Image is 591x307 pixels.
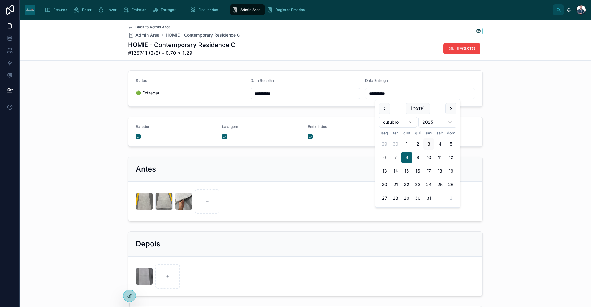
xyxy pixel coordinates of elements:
[423,193,434,204] button: sexta-feira, 31 de outubro de 2025
[401,152,412,163] button: quarta-feira, 8 de outubro de 2025, selected
[135,25,171,30] span: Back to Admin Area
[434,152,445,163] button: sábado, 11 de outubro de 2025
[82,7,92,12] span: Bater
[401,193,412,204] button: quarta-feira, 29 de outubro de 2025
[434,130,445,136] th: sábado
[390,165,401,177] button: terça-feira, 14 de outubro de 2025
[379,165,390,177] button: segunda-feira, 13 de outubro de 2025
[379,152,390,163] button: segunda-feira, 6 de outubro de 2025
[308,124,327,129] span: Embalados
[379,130,390,136] th: segunda-feira
[412,152,423,163] button: quinta-feira, 9 de outubro de 2025
[198,7,218,12] span: Finalizados
[230,4,265,15] a: Admin Area
[251,78,274,83] span: Data Recolha
[128,25,171,30] a: Back to Admin Area
[128,41,235,49] h1: HOMIE - Contemporary Residence C
[121,4,150,15] a: Embalar
[72,4,96,15] a: Bater
[40,3,553,17] div: scrollable content
[445,193,456,204] button: domingo, 2 de novembro de 2025
[401,130,412,136] th: quarta-feira
[434,138,445,150] button: sábado, 4 de outubro de 2025
[423,165,434,177] button: sexta-feira, 17 de outubro de 2025
[150,4,180,15] a: Entregar
[445,138,456,150] button: domingo, 5 de outubro de 2025
[131,7,146,12] span: Embalar
[412,179,423,190] button: quinta-feira, 23 de outubro de 2025
[412,165,423,177] button: quinta-feira, 16 de outubro de 2025
[434,179,445,190] button: sábado, 25 de outubro de 2025
[412,193,423,204] button: quinta-feira, 30 de outubro de 2025
[222,124,238,129] span: Lavagem
[423,130,434,136] th: sexta-feira
[445,152,456,163] button: domingo, 12 de outubro de 2025
[128,32,159,38] a: Admin Area
[423,152,434,163] button: sexta-feira, 10 de outubro de 2025
[166,32,240,38] a: HOMIE - Contemporary Residence C
[390,179,401,190] button: terça-feira, 21 de outubro de 2025
[379,130,456,204] table: outubro 2025
[406,103,430,114] button: [DATE]
[365,78,388,83] span: Data Entrega
[445,179,456,190] button: domingo, 26 de outubro de 2025
[25,5,35,15] img: App logo
[401,138,412,150] button: quarta-feira, 1 de outubro de 2025
[423,179,434,190] button: sexta-feira, 24 de outubro de 2025
[96,4,121,15] a: Lavar
[107,7,117,12] span: Lavar
[188,4,222,15] a: Finalizados
[128,49,235,57] span: #125741 (3/6) - 0.70 x 1.29
[390,130,401,136] th: terça-feira
[43,4,72,15] a: Resumo
[412,138,423,150] button: quinta-feira, 2 de outubro de 2025
[379,138,390,150] button: segunda-feira, 29 de setembro de 2025
[240,7,261,12] span: Admin Area
[412,130,423,136] th: quinta-feira
[379,193,390,204] button: segunda-feira, 27 de outubro de 2025
[161,7,176,12] span: Entregar
[445,130,456,136] th: domingo
[434,165,445,177] button: sábado, 18 de outubro de 2025
[53,7,67,12] span: Resumo
[136,124,150,129] span: Batedor
[136,78,147,83] span: Status
[136,90,246,96] span: 🟢 Entregar
[275,7,305,12] span: Registos Errados
[401,179,412,190] button: quarta-feira, 22 de outubro de 2025
[379,179,390,190] button: segunda-feira, 20 de outubro de 2025
[423,138,434,150] button: Today, sexta-feira, 3 de outubro de 2025
[135,32,159,38] span: Admin Area
[136,164,156,174] h2: Antes
[390,152,401,163] button: terça-feira, 7 de outubro de 2025
[434,193,445,204] button: sábado, 1 de novembro de 2025
[443,43,480,54] button: REGISTO
[136,239,160,249] h2: Depois
[445,165,456,177] button: domingo, 19 de outubro de 2025
[390,193,401,204] button: terça-feira, 28 de outubro de 2025
[390,138,401,150] button: terça-feira, 30 de setembro de 2025
[265,4,309,15] a: Registos Errados
[457,46,475,52] span: REGISTO
[401,165,412,177] button: quarta-feira, 15 de outubro de 2025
